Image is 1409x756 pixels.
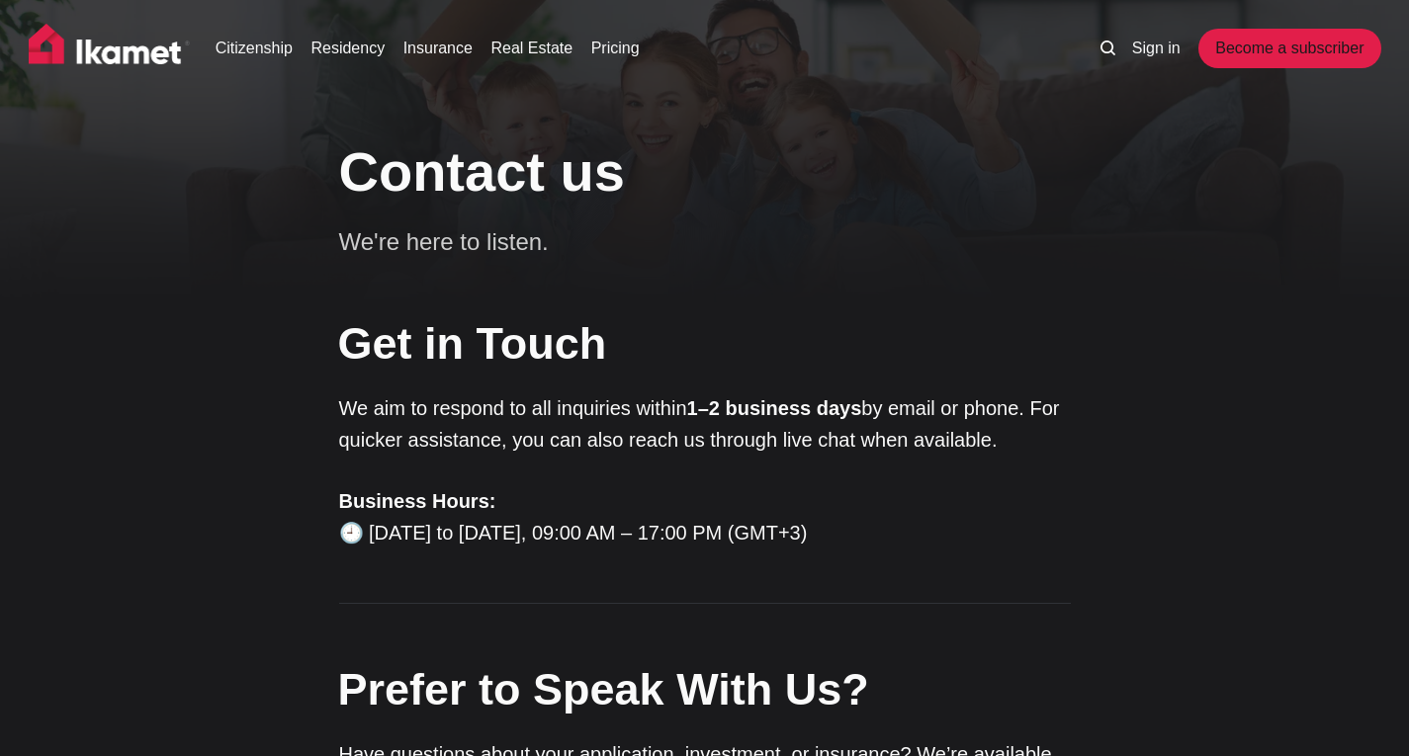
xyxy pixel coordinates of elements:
img: Ikamet home [29,24,191,73]
a: Sign in [1132,37,1181,60]
h2: Get in Touch [338,312,1070,375]
strong: Business Hours: [339,490,496,512]
a: Become a subscriber [1198,29,1380,68]
h2: Prefer to Speak With Us? [338,658,1070,720]
a: Pricing [591,37,640,60]
a: Residency [310,37,385,60]
a: Real Estate [490,37,572,60]
a: Insurance [403,37,473,60]
p: We aim to respond to all inquiries within by email or phone. For quicker assistance, you can also... [339,392,1071,456]
h1: Contact us [339,138,1071,205]
p: 🕘 [DATE] to [DATE], 09:00 AM – 17:00 PM (GMT+3) [339,485,1071,548]
a: Citizenship [216,37,293,60]
p: We're here to listen. [339,224,1031,260]
strong: 1–2 business days [687,397,862,419]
